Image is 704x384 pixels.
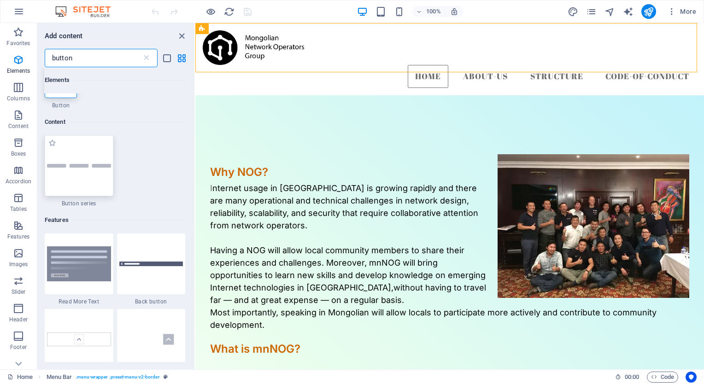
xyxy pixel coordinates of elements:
[623,6,634,17] i: AI Writer
[667,7,696,16] span: More
[205,6,216,17] button: Click here to leave preview mode and continue editing
[45,75,185,86] h6: Elements
[164,374,168,379] i: This element is a customizable preset
[6,178,31,185] p: Accordion
[45,116,185,128] h6: Content
[47,164,111,168] img: button-series.svg
[412,6,445,17] button: 100%
[10,205,27,213] p: Tables
[117,233,186,305] div: Back button
[11,150,26,157] p: Boxes
[45,200,113,207] span: Button series
[223,6,235,17] button: reload
[604,6,615,17] i: Navigator
[641,4,656,19] button: publish
[119,318,183,361] img: back-to-topbutton.svg
[48,139,56,147] span: Add to favorites
[119,262,183,266] img: back-button.svg
[651,372,674,383] span: Code
[45,215,185,226] h6: Features
[45,30,83,41] h6: Add content
[631,373,633,380] span: :
[45,298,113,305] span: Read More Text
[8,122,29,130] p: Content
[10,343,27,351] p: Footer
[176,30,187,41] button: close panel
[47,332,111,346] img: back-to-top-bordered1.svg
[586,6,597,17] i: Pages (Ctrl+Alt+S)
[7,372,33,383] a: Click to cancel selection. Double-click to open Pages
[6,40,30,47] p: Favorites
[47,372,168,383] nav: breadcrumb
[176,52,187,64] button: grid-view
[76,372,159,383] span: . menu-wrapper .preset-menu-v2-border
[45,135,113,207] div: Button series
[45,49,142,67] input: Search
[643,6,654,17] i: Publish
[686,372,697,383] button: Usercentrics
[161,52,172,64] button: list-view
[224,6,235,17] i: Reload page
[586,6,597,17] button: pages
[426,6,441,17] h6: 100%
[45,233,113,305] div: Read More Text
[623,6,634,17] button: text_generator
[9,316,28,323] p: Header
[663,4,700,19] button: More
[53,6,122,17] img: Editor Logo
[625,372,639,383] span: 00 00
[647,372,678,383] button: Code
[604,6,616,17] button: navigator
[615,372,639,383] h6: Session time
[12,288,26,296] p: Slider
[47,246,111,281] img: Read_More_Thumbnail.svg
[7,67,30,75] p: Elements
[9,261,28,268] p: Images
[568,6,579,17] button: design
[450,7,458,16] i: On resize automatically adjust zoom level to fit chosen device.
[7,95,30,102] p: Columns
[45,102,77,109] span: Button
[117,298,186,305] span: Back button
[47,372,72,383] span: Click to select. Double-click to edit
[568,6,578,17] i: Design (Ctrl+Alt+Y)
[7,233,29,240] p: Features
